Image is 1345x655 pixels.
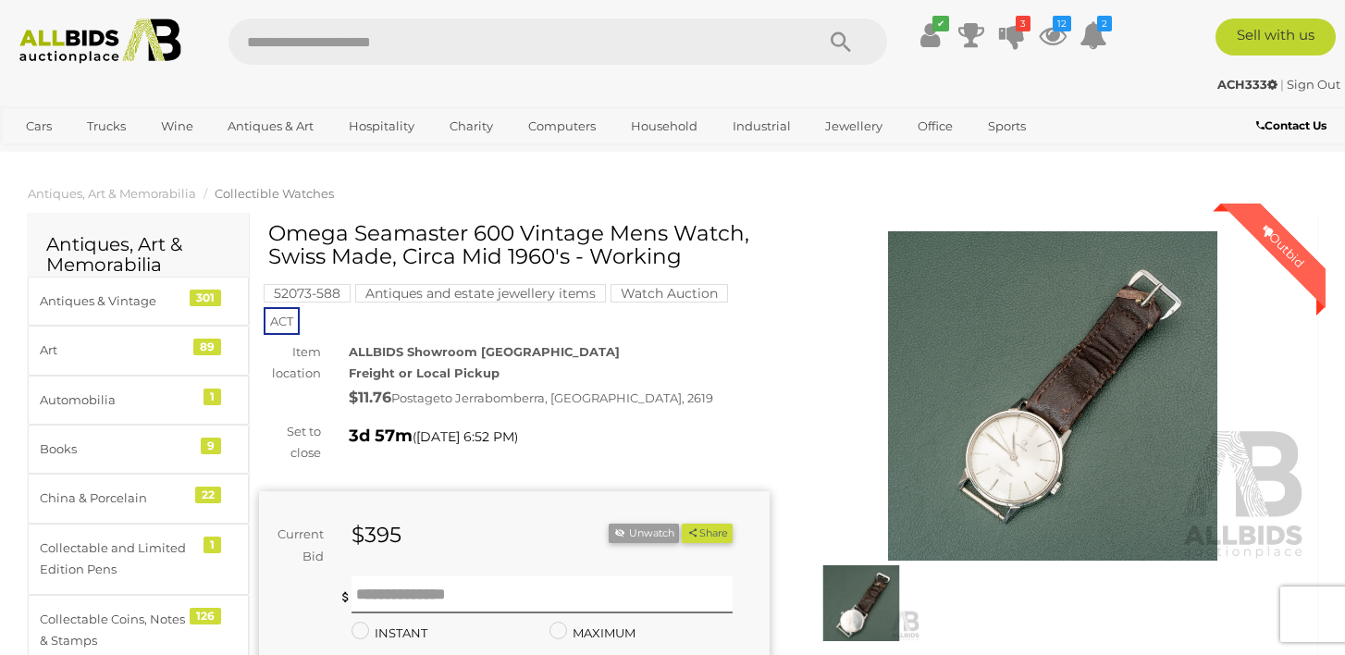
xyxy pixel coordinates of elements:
[40,389,192,411] div: Automobilia
[204,389,221,405] div: 1
[28,326,249,375] a: Art 89
[190,290,221,306] div: 301
[917,19,944,52] a: ✔
[75,111,138,142] a: Trucks
[14,111,64,142] a: Cars
[349,389,391,406] strong: $11.76
[10,19,191,64] img: Allbids.com.au
[932,16,949,31] i: ✔
[337,111,426,142] a: Hospitality
[682,524,733,543] button: Share
[245,341,335,385] div: Item location
[40,340,192,361] div: Art
[349,385,770,412] div: Postage
[1080,19,1107,52] a: 2
[1053,16,1071,31] i: 12
[1215,19,1336,56] a: Sell with us
[28,277,249,326] a: Antiques & Vintage 301
[245,421,335,464] div: Set to close
[28,425,249,474] a: Books 9
[352,623,427,644] label: INSTANT
[264,286,351,301] a: 52073-588
[619,111,710,142] a: Household
[516,111,608,142] a: Computers
[355,284,606,303] mark: Antiques and estate jewellery items
[264,307,300,335] span: ACT
[611,286,728,301] a: Watch Auction
[14,142,169,172] a: [GEOGRAPHIC_DATA]
[264,284,351,303] mark: 52073-588
[609,524,679,543] li: Unwatch this item
[998,19,1026,52] a: 3
[28,376,249,425] a: Automobilia 1
[721,111,803,142] a: Industrial
[204,537,221,553] div: 1
[28,524,249,595] a: Collectable and Limited Edition Pens 1
[1256,116,1331,136] a: Contact Us
[802,565,920,642] img: Omega Seamaster 600 Vintage Mens Watch, Swiss Made, Circa Mid 1960's - Working
[349,365,500,380] strong: Freight or Local Pickup
[259,524,338,567] div: Current Bid
[1039,19,1067,52] a: 12
[1256,118,1326,132] b: Contact Us
[416,428,514,445] span: [DATE] 6:52 PM
[413,429,518,444] span: ( )
[813,111,895,142] a: Jewellery
[40,538,192,581] div: Collectable and Limited Edition Pens
[549,623,635,644] label: MAXIMUM
[1097,16,1112,31] i: 2
[1016,16,1030,31] i: 3
[193,339,221,355] div: 89
[216,111,326,142] a: Antiques & Art
[40,290,192,312] div: Antiques & Vintage
[795,19,887,65] button: Search
[268,222,765,269] h1: Omega Seamaster 600 Vintage Mens Watch, Swiss Made, Circa Mid 1960's - Working
[349,426,413,446] strong: 3d 57m
[149,111,205,142] a: Wine
[28,186,196,201] a: Antiques, Art & Memorabilia
[438,111,505,142] a: Charity
[440,390,713,405] span: to Jerrabomberra, [GEOGRAPHIC_DATA], 2619
[40,488,192,509] div: China & Porcelain
[1280,77,1284,92] span: |
[906,111,965,142] a: Office
[1217,77,1280,92] a: ACH333
[190,608,221,624] div: 126
[349,344,620,359] strong: ALLBIDS Showroom [GEOGRAPHIC_DATA]
[195,487,221,503] div: 22
[40,439,192,460] div: Books
[611,284,728,303] mark: Watch Auction
[797,231,1308,561] img: Omega Seamaster 600 Vintage Mens Watch, Swiss Made, Circa Mid 1960's - Working
[40,609,192,652] div: Collectable Coins, Notes & Stamps
[215,186,334,201] a: Collectible Watches
[609,524,679,543] button: Unwatch
[976,111,1038,142] a: Sports
[355,286,606,301] a: Antiques and estate jewellery items
[46,234,230,275] h2: Antiques, Art & Memorabilia
[352,522,401,548] strong: $395
[1240,204,1326,289] div: Outbid
[28,474,249,523] a: China & Porcelain 22
[1217,77,1277,92] strong: ACH333
[1287,77,1340,92] a: Sign Out
[201,438,221,454] div: 9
